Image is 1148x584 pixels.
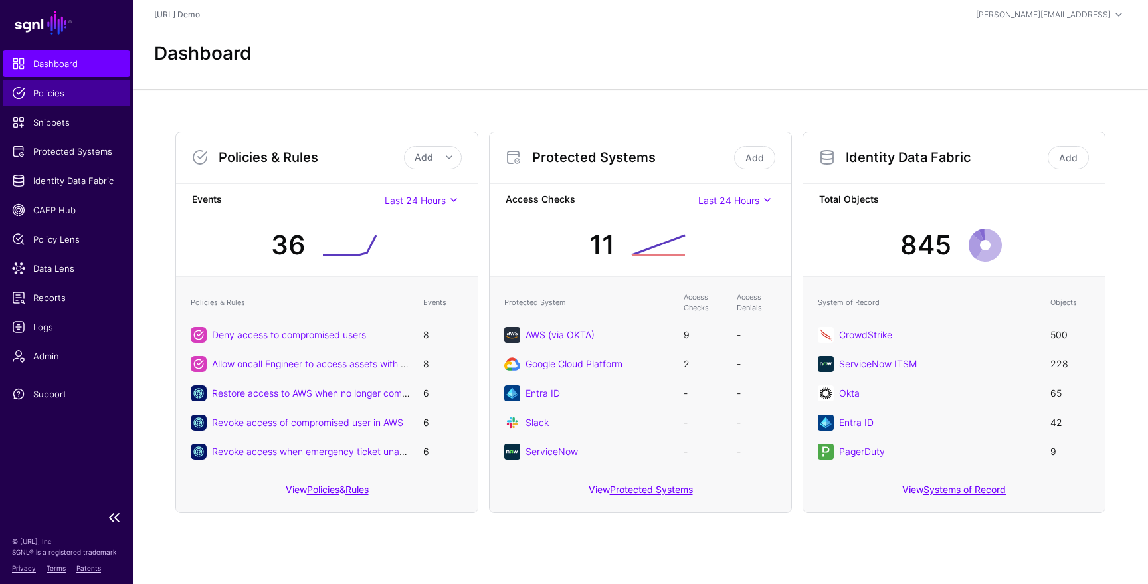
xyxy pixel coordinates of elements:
[526,387,560,399] a: Entra ID
[415,151,433,163] span: Add
[3,197,130,223] a: CAEP Hub
[1044,437,1097,466] td: 9
[526,417,549,428] a: Slack
[677,320,730,349] td: 9
[730,349,783,379] td: -
[839,387,860,399] a: Okta
[212,329,366,340] a: Deny access to compromised users
[818,444,834,460] img: svg+xml;base64,PHN2ZyB3aWR0aD0iNjQiIGhlaWdodD0iNjQiIHZpZXdCb3g9IjAgMCA2NCA2NCIgZmlsbD0ibm9uZSIgeG...
[417,379,470,408] td: 6
[12,564,36,572] a: Privacy
[1044,349,1097,379] td: 228
[3,167,130,194] a: Identity Data Fabric
[154,43,252,65] h2: Dashboard
[176,474,478,512] div: View &
[923,484,1006,495] a: Systems of Record
[677,285,730,320] th: Access Checks
[3,138,130,165] a: Protected Systems
[12,57,121,70] span: Dashboard
[839,446,885,457] a: PagerDuty
[818,356,834,372] img: svg+xml;base64,PHN2ZyB3aWR0aD0iNjQiIGhlaWdodD0iNjQiIHZpZXdCb3g9IjAgMCA2NCA2NCIgZmlsbD0ibm9uZSIgeG...
[803,474,1105,512] div: View
[417,285,470,320] th: Events
[192,192,385,209] strong: Events
[307,484,339,495] a: Policies
[526,446,578,457] a: ServiceNow
[1044,320,1097,349] td: 500
[8,8,125,37] a: SGNL
[345,484,369,495] a: Rules
[730,285,783,320] th: Access Denials
[677,408,730,437] td: -
[504,327,520,343] img: svg+xml;base64,PHN2ZyB3aWR0aD0iNjQiIGhlaWdodD0iNjQiIHZpZXdCb3g9IjAgMCA2NCA2NCIgZmlsbD0ibm9uZSIgeG...
[839,358,917,369] a: ServiceNow ITSM
[504,356,520,372] img: svg+xml;base64,PHN2ZyB3aWR0aD0iMTg0IiBoZWlnaHQ9IjE0OCIgdmlld0JveD0iMCAwIDE4NCAxNDgiIGZpbGw9Im5vbm...
[490,474,791,512] div: View
[526,358,622,369] a: Google Cloud Platform
[212,358,483,369] a: Allow oncall Engineer to access assets with open change ticket
[12,233,121,246] span: Policy Lens
[698,195,759,206] span: Last 24 Hours
[12,291,121,304] span: Reports
[12,536,121,547] p: © [URL], Inc
[12,116,121,129] span: Snippets
[12,349,121,363] span: Admin
[811,285,1044,320] th: System of Record
[76,564,101,572] a: Patents
[417,349,470,379] td: 8
[417,408,470,437] td: 6
[1044,285,1097,320] th: Objects
[271,225,306,265] div: 36
[1048,146,1089,169] a: Add
[3,343,130,369] a: Admin
[3,109,130,136] a: Snippets
[818,415,834,431] img: svg+xml;base64,PHN2ZyB3aWR0aD0iNjQiIGhlaWdodD0iNjQiIHZpZXdCb3g9IjAgMCA2NCA2NCIgZmlsbD0ibm9uZSIgeG...
[3,314,130,340] a: Logs
[506,192,698,209] strong: Access Checks
[154,9,200,19] a: [URL] Demo
[677,349,730,379] td: 2
[212,446,470,457] a: Revoke access when emergency ticket unassigned for AWS
[12,174,121,187] span: Identity Data Fabric
[12,262,121,275] span: Data Lens
[3,226,130,252] a: Policy Lens
[526,329,595,340] a: AWS (via OKTA)
[417,437,470,466] td: 6
[417,320,470,349] td: 8
[730,437,783,466] td: -
[12,387,121,401] span: Support
[846,149,1045,165] h3: Identity Data Fabric
[1044,408,1097,437] td: 42
[839,417,874,428] a: Entra ID
[730,379,783,408] td: -
[12,145,121,158] span: Protected Systems
[12,203,121,217] span: CAEP Hub
[1044,379,1097,408] td: 65
[677,379,730,408] td: -
[900,225,951,265] div: 845
[504,444,520,460] img: svg+xml;base64,PHN2ZyB3aWR0aD0iNjQiIGhlaWdodD0iNjQiIHZpZXdCb3g9IjAgMCA2NCA2NCIgZmlsbD0ibm9uZSIgeG...
[730,408,783,437] td: -
[504,415,520,431] img: svg+xml;base64,PHN2ZyB3aWR0aD0iNjQiIGhlaWdodD0iNjQiIHZpZXdCb3g9IjAgMCA2NCA2NCIgZmlsbD0ibm9uZSIgeG...
[12,320,121,334] span: Logs
[3,284,130,311] a: Reports
[12,86,121,100] span: Policies
[212,387,442,399] a: Restore access to AWS when no longer compromised
[47,564,66,572] a: Terms
[819,192,1089,209] strong: Total Objects
[532,149,731,165] h3: Protected Systems
[12,547,121,557] p: SGNL® is a registered trademark
[589,225,615,265] div: 11
[219,149,404,165] h3: Policies & Rules
[677,437,730,466] td: -
[818,385,834,401] img: svg+xml;base64,PHN2ZyB3aWR0aD0iNjQiIGhlaWdodD0iNjQiIHZpZXdCb3g9IjAgMCA2NCA2NCIgZmlsbD0ibm9uZSIgeG...
[3,50,130,77] a: Dashboard
[504,385,520,401] img: svg+xml;base64,PHN2ZyB3aWR0aD0iNjQiIGhlaWdodD0iNjQiIHZpZXdCb3g9IjAgMCA2NCA2NCIgZmlsbD0ibm9uZSIgeG...
[3,80,130,106] a: Policies
[976,9,1111,21] div: [PERSON_NAME][EMAIL_ADDRESS]
[3,255,130,282] a: Data Lens
[385,195,446,206] span: Last 24 Hours
[818,327,834,343] img: svg+xml;base64,PHN2ZyB3aWR0aD0iNjQiIGhlaWdodD0iNjQiIHZpZXdCb3g9IjAgMCA2NCA2NCIgZmlsbD0ibm9uZSIgeG...
[498,285,677,320] th: Protected System
[730,320,783,349] td: -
